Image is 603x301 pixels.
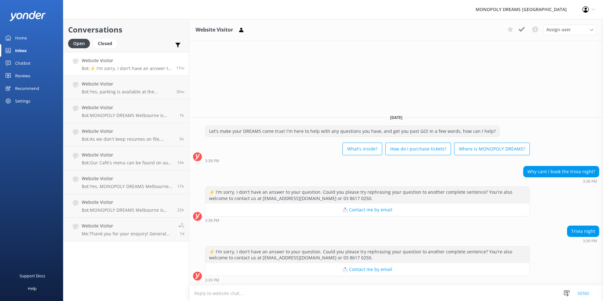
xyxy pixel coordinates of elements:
[82,128,175,135] h4: Website Visitor
[205,278,530,282] div: Sep 24 2025 03:39pm (UTC +10:00) Australia/Sydney
[82,222,174,229] h4: Website Visitor
[205,158,530,163] div: Sep 24 2025 03:38pm (UTC +10:00) Australia/Sydney
[82,104,175,111] h4: Website Visitor
[15,82,39,95] div: Recommend
[20,269,45,282] div: Support Docs
[63,170,189,194] a: Website VisitorBot:Yes, MONOPOLY DREAMS Melbourne is suitable for guests of all ages. However, an...
[179,136,184,142] span: Sep 24 2025 10:10am (UTC +10:00) Australia/Sydney
[82,57,172,64] h4: Website Visitor
[179,113,184,118] span: Sep 24 2025 02:07pm (UTC +10:00) Australia/Sydney
[205,204,530,216] button: 📩 Contact me by email
[82,175,173,182] h4: Website Visitor
[63,123,189,147] a: Website VisitorBot:As we don't keep resumes on file, please check our website for the latest open...
[68,40,93,47] a: Open
[205,187,530,204] div: ⚡ I'm sorry, I don't have an answer to your question. Could you please try rephrasing your questi...
[93,39,117,48] div: Closed
[15,57,31,69] div: Chatbot
[176,89,184,94] span: Sep 24 2025 03:25pm (UTC +10:00) Australia/Sydney
[524,166,599,177] div: Why cant I book the trivia night?
[342,143,382,155] button: What's inside?
[68,24,184,36] h2: Conversations
[177,207,184,213] span: Sep 23 2025 05:39pm (UTC +10:00) Australia/Sydney
[93,40,120,47] a: Closed
[82,113,175,118] p: Bot: MONOPOLY DREAMS Melbourne is located on the Lower Ground Floor of [GEOGRAPHIC_DATA]. To acce...
[543,25,597,35] div: Assign User
[583,239,597,243] strong: 3:39 PM
[9,11,46,21] img: yonder-white-logo.png
[567,239,599,243] div: Sep 24 2025 03:39pm (UTC +10:00) Australia/Sydney
[63,147,189,170] a: Website VisitorBot:Our Café's menu can be found on our website! Please visit [URL][DOMAIN_NAME] t...
[63,99,189,123] a: Website VisitorBot:MONOPOLY DREAMS Melbourne is located on the Lower Ground Floor of [GEOGRAPHIC_...
[177,160,184,165] span: Sep 23 2025 11:26pm (UTC +10:00) Australia/Sydney
[15,69,30,82] div: Reviews
[385,143,451,155] button: How do I purchase tickets?
[82,184,173,189] p: Bot: Yes, MONOPOLY DREAMS Melbourne is suitable for guests of all ages. However, anyone aged [DEM...
[546,26,571,33] span: Assign user
[205,278,219,282] strong: 3:39 PM
[82,80,172,87] h4: Website Visitor
[454,143,530,155] button: Where is MONOPOLY DREAMS?
[82,66,172,71] p: Bot: ⚡ I'm sorry, I don't have an answer to your question. Could you please try rephrasing your q...
[583,180,597,183] strong: 3:38 PM
[205,126,500,137] div: Let's make your DREAMS come true! I'm here to help with any questions you have, and get you past ...
[63,76,189,99] a: Website VisitorBot:Yes, parking is available at the [GEOGRAPHIC_DATA]. You can receive 3 hours of...
[205,218,530,222] div: Sep 24 2025 03:38pm (UTC +10:00) Australia/Sydney
[15,32,27,44] div: Home
[68,39,90,48] div: Open
[205,246,530,263] div: ⚡ I'm sorry, I don't have an answer to your question. Could you please try rephrasing your questi...
[196,26,233,34] h3: Website Visitor
[205,159,219,163] strong: 3:38 PM
[82,231,174,237] p: Me: Thank you for your enquiry! General Admission tickets do not include entry to the trivia nigh...
[28,282,37,295] div: Help
[205,219,219,222] strong: 3:38 PM
[176,65,184,71] span: Sep 24 2025 03:39pm (UTC +10:00) Australia/Sydney
[82,160,173,166] p: Bot: Our Café's menu can be found on our website! Please visit [URL][DOMAIN_NAME] to view it.
[82,136,175,142] p: Bot: As we don't keep resumes on file, please check our website for the latest openings: [DOMAIN_...
[82,207,173,213] p: Bot: MONOPOLY DREAMS Melbourne is perfect for the fun at heart! We're still learning who enjoys t...
[82,151,173,158] h4: Website Visitor
[82,199,173,206] h4: Website Visitor
[15,95,30,107] div: Settings
[523,179,599,183] div: Sep 24 2025 03:38pm (UTC +10:00) Australia/Sydney
[15,44,27,57] div: Inbox
[82,89,172,95] p: Bot: Yes, parking is available at the [GEOGRAPHIC_DATA]. You can receive 3 hours of parking for $...
[63,52,189,76] a: Website VisitorBot:⚡ I'm sorry, I don't have an answer to your question. Could you please try rep...
[386,115,406,120] span: [DATE]
[567,226,599,237] div: Trivia night
[63,194,189,218] a: Website VisitorBot:MONOPOLY DREAMS Melbourne is perfect for the fun at heart! We're still learnin...
[63,218,189,241] a: Website VisitorMe:Thank you for your enquiry! General Admission tickets do not include entry to t...
[177,184,184,189] span: Sep 23 2025 10:05pm (UTC +10:00) Australia/Sydney
[180,231,184,236] span: Sep 23 2025 09:16am (UTC +10:00) Australia/Sydney
[205,263,530,276] button: 📩 Contact me by email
